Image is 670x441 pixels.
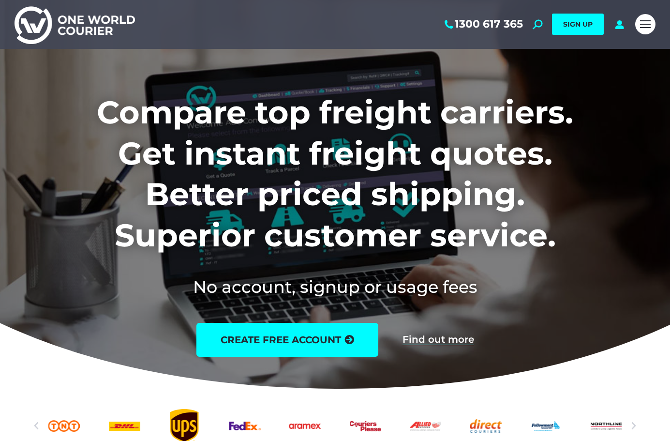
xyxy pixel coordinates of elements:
h1: Compare top freight carriers. Get instant freight quotes. Better priced shipping. Superior custom... [33,92,637,256]
span: SIGN UP [563,20,593,29]
h2: No account, signup or usage fees [33,275,637,299]
a: Find out more [402,335,474,345]
a: 1300 617 365 [443,18,523,30]
img: One World Courier [15,5,135,44]
a: SIGN UP [552,14,604,35]
a: create free account [196,323,378,357]
a: Mobile menu icon [635,14,655,34]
